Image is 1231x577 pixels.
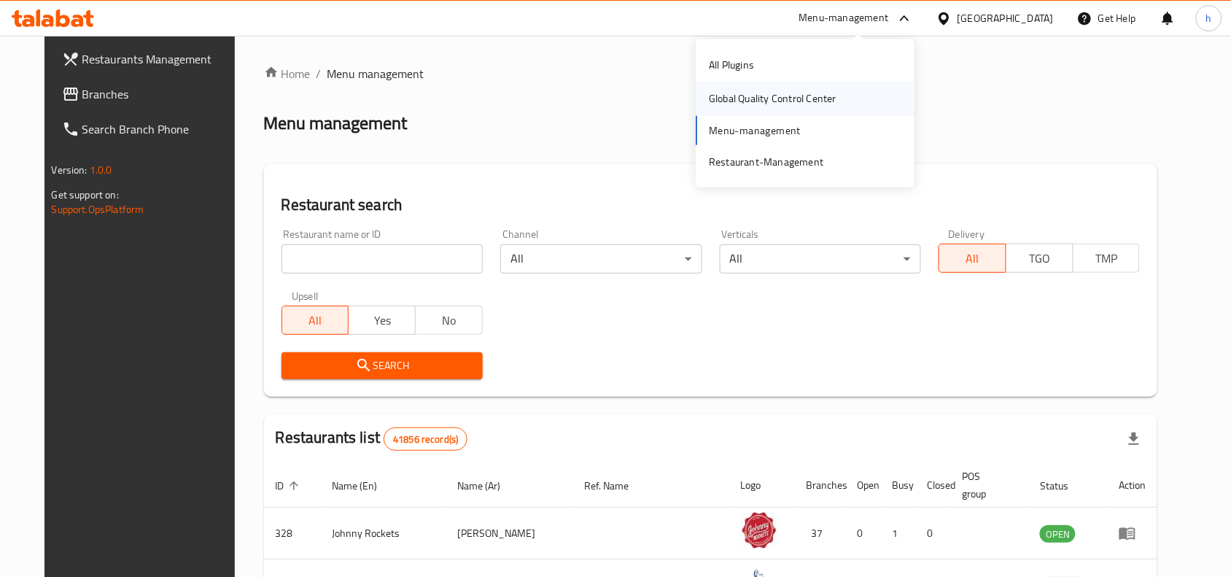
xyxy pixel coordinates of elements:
[729,463,795,508] th: Logo
[281,352,483,379] button: Search
[281,244,483,274] input: Search for restaurant name or ID..
[50,112,250,147] a: Search Branch Phone
[293,357,471,375] span: Search
[292,291,319,301] label: Upsell
[384,433,467,446] span: 41856 record(s)
[799,9,889,27] div: Menu-management
[1040,526,1076,543] span: OPEN
[446,508,572,559] td: [PERSON_NAME]
[50,42,250,77] a: Restaurants Management
[348,306,416,335] button: Yes
[1206,10,1212,26] span: h
[1006,244,1073,273] button: TGO
[327,65,424,82] span: Menu management
[264,65,311,82] a: Home
[52,185,119,204] span: Get support on:
[333,477,397,495] span: Name (En)
[281,306,349,335] button: All
[276,427,468,451] h2: Restaurants list
[82,85,238,103] span: Branches
[52,160,88,179] span: Version:
[1119,524,1146,542] div: Menu
[317,65,322,82] li: /
[945,248,1001,269] span: All
[963,468,1011,503] span: POS group
[321,508,446,559] td: Johnny Rockets
[584,477,648,495] span: Ref. Name
[881,508,916,559] td: 1
[916,463,951,508] th: Closed
[264,65,1158,82] nav: breadcrumb
[288,310,343,331] span: All
[709,154,823,170] div: Restaurant-Management
[795,508,846,559] td: 37
[264,508,321,559] td: 328
[82,50,238,68] span: Restaurants Management
[276,477,303,495] span: ID
[709,57,754,73] div: All Plugins
[958,10,1054,26] div: [GEOGRAPHIC_DATA]
[1073,244,1141,273] button: TMP
[264,112,408,135] h2: Menu management
[354,310,410,331] span: Yes
[1040,525,1076,543] div: OPEN
[846,508,881,559] td: 0
[916,508,951,559] td: 0
[82,120,238,138] span: Search Branch Phone
[846,463,881,508] th: Open
[939,244,1006,273] button: All
[949,229,985,239] label: Delivery
[881,463,916,508] th: Busy
[422,310,477,331] span: No
[741,512,777,549] img: Johnny Rockets
[1040,477,1087,495] span: Status
[709,90,836,107] div: Global Quality Control Center
[1107,463,1157,508] th: Action
[415,306,483,335] button: No
[1012,248,1068,269] span: TGO
[384,427,467,451] div: Total records count
[1079,248,1135,269] span: TMP
[50,77,250,112] a: Branches
[500,244,702,274] div: All
[457,477,519,495] span: Name (Ar)
[90,160,112,179] span: 1.0.0
[281,194,1141,216] h2: Restaurant search
[720,244,921,274] div: All
[1117,422,1152,457] div: Export file
[795,463,846,508] th: Branches
[52,200,144,219] a: Support.OpsPlatform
